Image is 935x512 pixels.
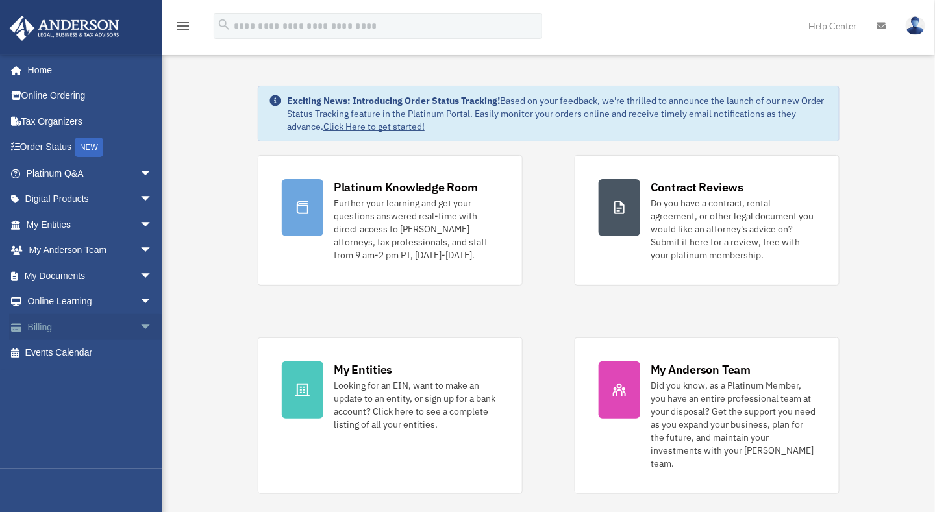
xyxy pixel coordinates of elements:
span: arrow_drop_down [140,238,166,264]
a: My Anderson Team Did you know, as a Platinum Member, you have an entire professional team at your... [575,337,840,494]
div: My Anderson Team [651,361,751,378]
a: menu [175,23,191,34]
a: Tax Organizers [9,108,172,134]
div: Contract Reviews [651,179,743,195]
div: NEW [75,138,103,157]
a: Events Calendar [9,340,172,366]
a: My Documentsarrow_drop_down [9,263,172,289]
div: Platinum Knowledge Room [334,179,478,195]
span: arrow_drop_down [140,289,166,315]
span: arrow_drop_down [140,212,166,238]
i: menu [175,18,191,34]
div: Looking for an EIN, want to make an update to an entity, or sign up for a bank account? Click her... [334,379,499,431]
span: arrow_drop_down [140,263,166,289]
a: Platinum Q&Aarrow_drop_down [9,160,172,186]
strong: Exciting News: Introducing Order Status Tracking! [287,95,500,106]
span: arrow_drop_down [140,160,166,187]
a: Platinum Knowledge Room Further your learning and get your questions answered real-time with dire... [258,155,523,286]
span: arrow_drop_down [140,186,166,213]
a: Click Here to get started! [323,121,425,132]
a: Billingarrow_drop_down [9,314,172,340]
a: My Entities Looking for an EIN, want to make an update to an entity, or sign up for a bank accoun... [258,337,523,494]
a: My Anderson Teamarrow_drop_down [9,238,172,263]
div: My Entities [334,361,392,378]
a: Contract Reviews Do you have a contract, rental agreement, or other legal document you would like... [575,155,840,286]
img: User Pic [906,16,925,35]
div: Did you know, as a Platinum Member, you have an entire professional team at your disposal? Get th... [651,379,816,470]
a: Digital Productsarrow_drop_down [9,186,172,212]
a: My Entitiesarrow_drop_down [9,212,172,238]
div: Do you have a contract, rental agreement, or other legal document you would like an attorney's ad... [651,197,816,262]
i: search [217,18,231,32]
a: Order StatusNEW [9,134,172,161]
span: arrow_drop_down [140,314,166,341]
a: Online Ordering [9,83,172,109]
a: Online Learningarrow_drop_down [9,289,172,315]
div: Based on your feedback, we're thrilled to announce the launch of our new Order Status Tracking fe... [287,94,829,133]
img: Anderson Advisors Platinum Portal [6,16,123,41]
div: Further your learning and get your questions answered real-time with direct access to [PERSON_NAM... [334,197,499,262]
a: Home [9,57,166,83]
